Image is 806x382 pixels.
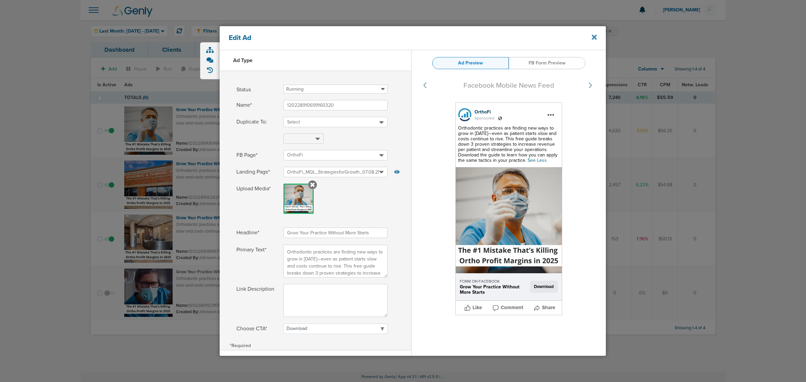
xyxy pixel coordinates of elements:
h3: Ad Type [233,57,253,64]
span: Share [542,304,555,311]
select: Choose CTA* [283,324,388,334]
span: Headline* [236,228,277,238]
span: Duplicate To: [236,117,277,127]
span: Status [236,85,277,95]
span: Landing Page* [236,167,277,177]
span: See Less [528,157,547,163]
span: Primary Text* [236,245,277,278]
span: Choose CTA* [236,324,277,334]
span: Name* [236,100,277,110]
input: Name* [283,100,388,110]
textarea: Link Description [283,284,388,317]
span: Link Description [236,284,277,317]
span: OrthoFi [287,152,303,158]
input: Headline* [283,228,388,238]
a: FB Form Preview [509,57,585,69]
span: Upload Media* [236,184,277,214]
textarea: Primary Text* [283,245,388,278]
span: Sponsored [475,115,494,121]
span: OrthoFi_MQL_StrategiesforGrowth_07.08.25_4Q?client_id=174&oid=3176 [287,169,439,175]
span: Comment [501,304,523,311]
span: . [494,115,498,121]
img: 345622172_584584427075977_4127770046458684531_n.jpg [458,108,472,122]
div: Grow Your Practice Without More Starts [460,284,528,295]
span: Orthodontic practices are finding new ways to grow in [DATE]—even as patient starts slow and cost... [458,125,557,163]
span: *Required [230,343,251,348]
span: FB Page* [236,150,277,160]
img: svg+xml;charset=UTF-8,%3Csvg%20width%3D%22125%22%20height%3D%2250%22%20xmlns%3D%22http%3A%2F%2Fww... [412,74,606,151]
span: Facebook Mobile News Feed [463,81,554,90]
img: scjWe8k5dGMAAAAASUVORK5CYII= [456,167,562,273]
h4: Edit Ad [229,34,560,42]
span: Download [530,281,558,293]
span: Running [286,86,304,92]
span: Like [473,304,482,311]
div: FORM ON FACEBOOK [460,279,528,284]
span: Select [287,119,300,125]
div: OrthoFi [475,109,559,115]
a: Ad Preview [432,57,509,69]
